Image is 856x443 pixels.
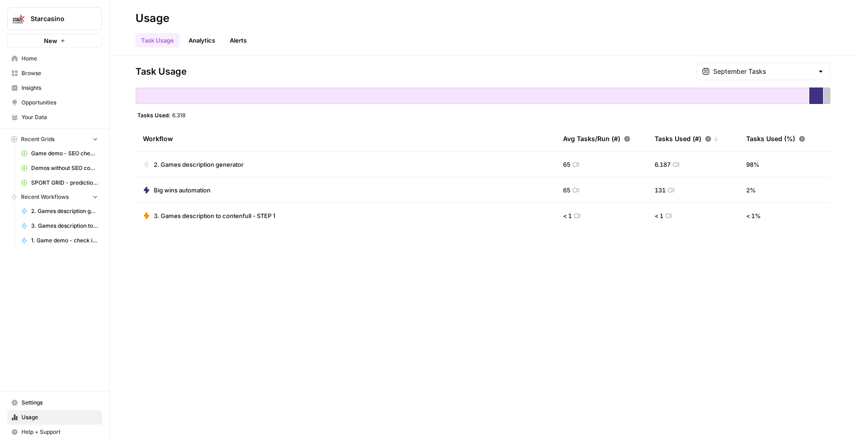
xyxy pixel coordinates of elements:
[143,160,244,169] a: 2. Games description generator
[7,66,102,81] a: Browse
[7,425,102,439] button: Help + Support
[31,179,98,187] span: SPORT GRID - prediction articles
[135,33,179,48] a: Task Usage
[21,193,69,201] span: Recent Workflows
[7,81,102,95] a: Insights
[31,222,98,230] span: 3. Games description to contenfull - STEP 1
[137,111,170,119] span: Tasks Used:
[746,211,761,220] span: < 1 %
[135,11,169,26] div: Usage
[655,211,663,220] span: < 1
[172,111,185,119] span: 6.318
[11,11,27,27] img: Starcasino Logo
[22,413,98,421] span: Usage
[746,160,759,169] span: 98 %
[563,126,630,151] div: Avg Tasks/Run (#)
[22,55,98,63] span: Home
[655,186,666,195] span: 131
[21,135,54,143] span: Recent Grids
[563,186,570,195] span: 65
[7,110,102,125] a: Your Data
[7,190,102,204] button: Recent Workflows
[143,126,548,151] div: Workflow
[31,207,98,215] span: 2. Games description generator
[713,67,813,76] input: September Tasks
[17,161,102,175] a: Demos without SEO content
[17,204,102,219] a: 2. Games description generator
[17,219,102,233] a: 3. Games description to contenfull - STEP 1
[563,160,570,169] span: 65
[143,186,211,195] a: Big wins automation
[655,126,719,151] div: Tasks Used (#)
[746,126,805,151] div: Tasks Used (%)
[31,14,86,23] span: Starcasino
[183,33,221,48] a: Analytics
[7,7,102,30] button: Workspace: Starcasino
[7,410,102,425] a: Usage
[31,149,98,158] span: Game demo - SEO check - ALL GAMES
[31,236,98,245] span: 1. Game demo - check if SEO text exist
[17,146,102,161] a: Game demo - SEO check - ALL GAMES
[7,132,102,146] button: Recent Grids
[154,211,275,220] span: 3. Games description to contenfull - STEP 1
[746,186,756,195] span: 2 %
[7,395,102,410] a: Settings
[17,233,102,248] a: 1. Game demo - check if SEO text exist
[7,95,102,110] a: Opportunities
[135,65,187,78] span: Task Usage
[143,211,275,220] a: 3. Games description to contenfull - STEP 1
[154,186,211,195] span: Big wins automation
[31,164,98,172] span: Demos without SEO content
[7,51,102,66] a: Home
[22,69,98,77] span: Browse
[22,84,98,92] span: Insights
[17,175,102,190] a: SPORT GRID - prediction articles
[563,211,572,220] span: < 1
[22,113,98,121] span: Your Data
[22,428,98,436] span: Help + Support
[154,160,244,169] span: 2. Games description generator
[655,160,671,169] span: 6.187
[224,33,252,48] a: Alerts
[44,36,57,45] span: New
[22,98,98,107] span: Opportunities
[7,34,102,48] button: New
[22,399,98,407] span: Settings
